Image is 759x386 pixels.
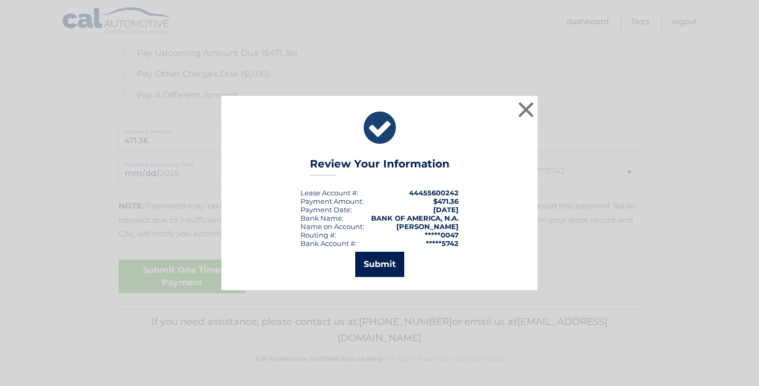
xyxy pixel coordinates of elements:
div: : [300,205,352,214]
div: Routing #: [300,231,336,239]
div: Payment Amount: [300,197,364,205]
h3: Review Your Information [310,157,450,176]
div: Bank Name: [300,214,344,222]
div: Bank Account #: [300,239,357,248]
strong: [PERSON_NAME] [396,222,459,231]
strong: 44455600242 [409,189,459,197]
span: [DATE] [433,205,459,214]
button: Submit [355,252,404,277]
div: Name on Account: [300,222,364,231]
button: × [515,99,537,120]
div: Lease Account #: [300,189,358,197]
span: $471.36 [433,197,459,205]
span: Payment Date [300,205,351,214]
strong: BANK OF AMERICA, N.A. [371,214,459,222]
